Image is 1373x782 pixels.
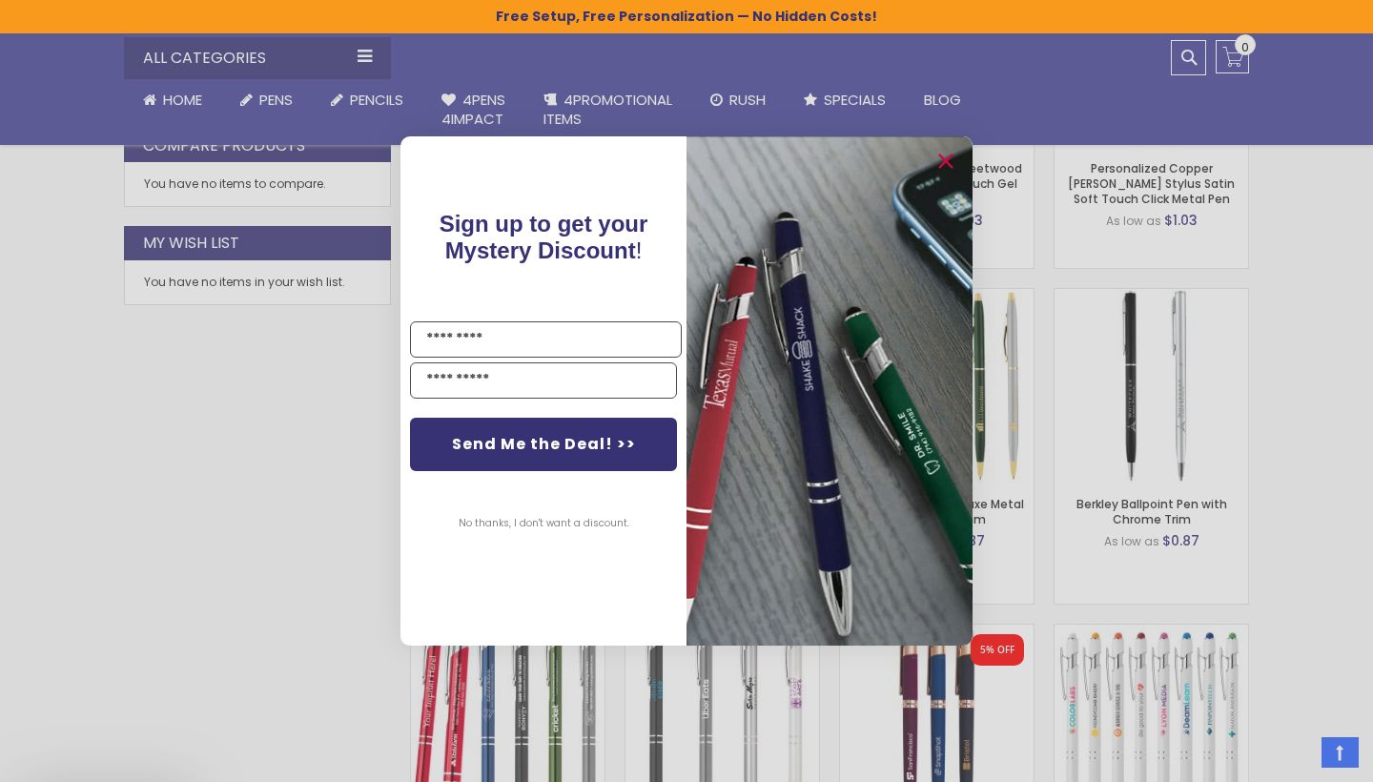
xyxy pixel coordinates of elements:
iframe: Google Customer Reviews [1216,731,1373,782]
span: Sign up to get your Mystery Discount [440,211,648,263]
span: ! [440,211,648,263]
button: Close dialog [931,146,961,176]
img: pop-up-image [686,136,973,645]
button: Send Me the Deal! >> [410,418,677,471]
button: No thanks, I don't want a discount. [449,500,639,547]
